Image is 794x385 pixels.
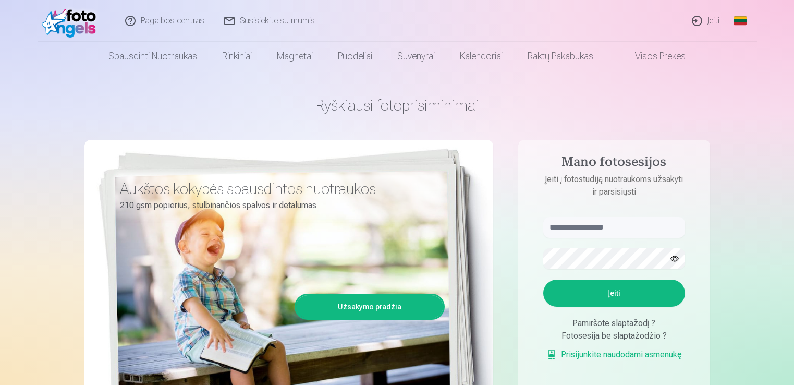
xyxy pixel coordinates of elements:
button: Įeiti [543,280,685,307]
h3: Aukštos kokybės spausdintos nuotraukos [120,179,437,198]
a: Raktų pakabukas [515,42,606,71]
a: Spausdinti nuotraukas [96,42,210,71]
a: Užsakymo pradžia [296,295,443,318]
a: Suvenyrai [385,42,447,71]
a: Puodeliai [325,42,385,71]
img: /fa2 [42,4,102,38]
a: Rinkiniai [210,42,264,71]
p: Įeiti į fotostudiją nuotraukoms užsakyti ir parsisiųsti [533,173,695,198]
div: Fotosesija be slaptažodžio ? [543,330,685,342]
a: Kalendoriai [447,42,515,71]
p: 210 gsm popierius, stulbinančios spalvos ir detalumas [120,198,437,213]
a: Visos prekės [606,42,698,71]
a: Prisijunkite naudodami asmenukę [546,348,682,361]
h4: Mano fotosesijos [533,154,695,173]
a: Magnetai [264,42,325,71]
h1: Ryškiausi fotoprisiminimai [84,96,710,115]
div: Pamiršote slaptažodį ? [543,317,685,330]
